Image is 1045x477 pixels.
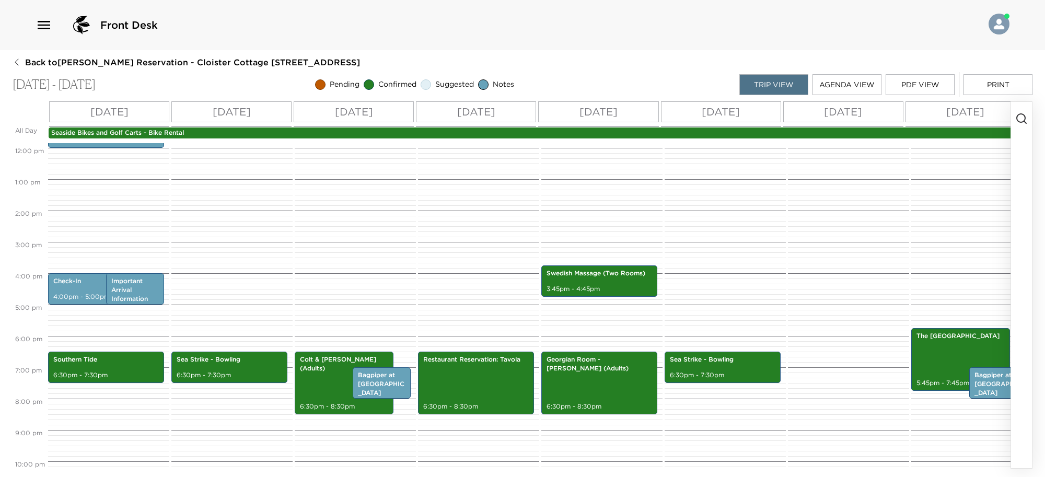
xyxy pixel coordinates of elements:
[111,304,159,321] p: 4:00pm - 5:00pm
[989,14,1009,34] img: User
[665,352,781,383] div: Sea Strike - Bowling6:30pm - 7:30pm
[969,367,1027,399] div: Bagpiper at [GEOGRAPHIC_DATA]7:00pm - 8:00pm
[13,398,45,405] span: 8:00 PM
[547,269,652,278] p: Swedish Massage (Two Rooms)
[171,352,287,383] div: Sea Strike - Bowling6:30pm - 7:30pm
[541,265,657,297] div: Swedish Massage (Two Rooms)3:45pm - 4:45pm
[13,77,96,92] p: [DATE] - [DATE]
[670,371,775,380] p: 6:30pm - 7:30pm
[90,104,129,120] p: [DATE]
[25,56,360,68] span: Back to [PERSON_NAME] Reservation - Cloister Cottage [STREET_ADDRESS]
[493,79,514,90] span: Notes
[547,355,652,373] p: Georgian Room - [PERSON_NAME] (Adults)
[974,398,1022,415] p: 7:00pm - 8:00pm
[946,104,984,120] p: [DATE]
[300,402,388,411] p: 6:30pm - 8:30pm
[49,101,169,122] button: [DATE]
[13,178,43,186] span: 1:00 PM
[295,352,393,414] div: Colt & [PERSON_NAME] (Adults)6:30pm - 8:30pm
[435,79,474,90] span: Suggested
[53,277,142,286] p: Check-In
[100,18,158,32] span: Front Desk
[547,285,652,294] p: 3:45pm - 4:45pm
[13,147,47,155] span: 12:00 PM
[300,355,388,373] p: Colt & [PERSON_NAME] (Adults)
[53,355,159,364] p: Southern Tide
[739,74,808,95] button: Trip View
[418,352,534,414] div: Restaurant Reservation: Tavola6:30pm - 8:30pm
[423,402,529,411] p: 6:30pm - 8:30pm
[457,104,495,120] p: [DATE]
[13,429,45,437] span: 9:00 PM
[661,101,781,122] button: [DATE]
[974,371,1022,397] p: Bagpiper at [GEOGRAPHIC_DATA]
[171,101,292,122] button: [DATE]
[13,241,44,249] span: 3:00 PM
[294,101,414,122] button: [DATE]
[547,402,652,411] p: 6:30pm - 8:30pm
[538,101,658,122] button: [DATE]
[963,74,1032,95] button: Print
[916,379,1005,388] p: 5:45pm - 7:45pm
[416,101,536,122] button: [DATE]
[911,328,1010,391] div: The [GEOGRAPHIC_DATA]5:45pm - 7:45pm
[358,398,405,415] p: 7:00pm - 8:00pm
[916,332,1005,341] p: The [GEOGRAPHIC_DATA]
[69,13,94,38] img: logo
[353,367,411,399] div: Bagpiper at [GEOGRAPHIC_DATA]7:00pm - 8:00pm
[13,366,44,374] span: 7:00 PM
[378,79,416,90] span: Confirmed
[53,293,142,301] p: 4:00pm - 5:00pm
[702,104,740,120] p: [DATE]
[48,352,164,383] div: Southern Tide6:30pm - 7:30pm
[13,460,48,468] span: 10:00 PM
[13,304,44,311] span: 5:00 PM
[812,74,881,95] button: Agenda View
[886,74,955,95] button: PDF View
[670,355,775,364] p: Sea Strike - Bowling
[330,79,359,90] span: Pending
[177,355,282,364] p: Sea Strike - Bowling
[13,335,45,343] span: 6:00 PM
[579,104,618,120] p: [DATE]
[335,104,373,120] p: [DATE]
[15,126,45,135] p: All Day
[13,210,44,217] span: 2:00 PM
[783,101,903,122] button: [DATE]
[106,273,164,305] div: Important Arrival Information4:00pm - 5:00pm
[541,352,657,414] div: Georgian Room - [PERSON_NAME] (Adults)6:30pm - 8:30pm
[177,371,282,380] p: 6:30pm - 7:30pm
[111,277,159,303] p: Important Arrival Information
[213,104,251,120] p: [DATE]
[905,101,1026,122] button: [DATE]
[53,371,159,380] p: 6:30pm - 7:30pm
[358,371,405,397] p: Bagpiper at [GEOGRAPHIC_DATA]
[423,355,529,364] p: Restaurant Reservation: Tavola
[13,56,360,68] button: Back to[PERSON_NAME] Reservation - Cloister Cottage [STREET_ADDRESS]
[824,104,862,120] p: [DATE]
[13,272,45,280] span: 4:00 PM
[48,273,147,305] div: Check-In4:00pm - 5:00pm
